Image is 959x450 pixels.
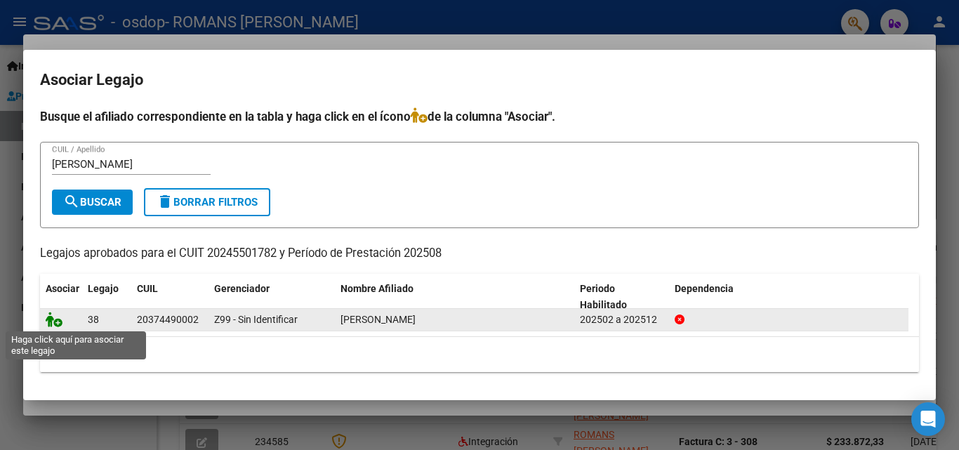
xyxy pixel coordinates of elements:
button: Borrar Filtros [144,188,270,216]
span: Gerenciador [214,283,270,294]
datatable-header-cell: CUIL [131,274,209,320]
span: Nombre Afiliado [340,283,414,294]
span: Borrar Filtros [157,196,258,209]
datatable-header-cell: Gerenciador [209,274,335,320]
h2: Asociar Legajo [40,67,919,93]
span: Asociar [46,283,79,294]
datatable-header-cell: Nombre Afiliado [335,274,574,320]
div: 1 registros [40,337,919,372]
span: CUIL [137,283,158,294]
datatable-header-cell: Periodo Habilitado [574,274,669,320]
div: 202502 a 202512 [580,312,663,328]
datatable-header-cell: Dependencia [669,274,908,320]
span: Periodo Habilitado [580,283,627,310]
datatable-header-cell: Legajo [82,274,131,320]
span: Legajo [88,283,119,294]
p: Legajos aprobados para el CUIT 20245501782 y Período de Prestación 202508 [40,245,919,263]
mat-icon: delete [157,193,173,210]
h4: Busque el afiliado correspondiente en la tabla y haga click en el ícono de la columna "Asociar". [40,107,919,126]
mat-icon: search [63,193,80,210]
div: Open Intercom Messenger [911,402,945,436]
span: 38 [88,314,99,325]
span: GARCIA GONZALO EZEQUIEL [340,314,416,325]
datatable-header-cell: Asociar [40,274,82,320]
span: Z99 - Sin Identificar [214,314,298,325]
button: Buscar [52,190,133,215]
span: Buscar [63,196,121,209]
span: Dependencia [675,283,734,294]
div: 20374490002 [137,312,199,328]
